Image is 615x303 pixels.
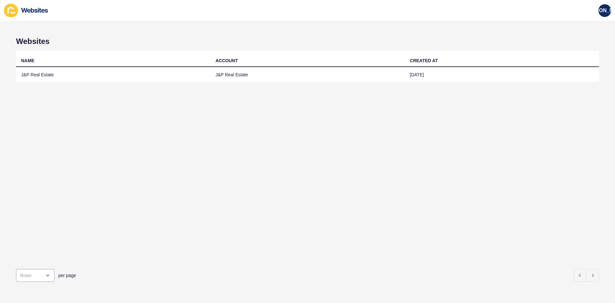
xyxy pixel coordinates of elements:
span: per page [58,272,76,279]
div: open menu [16,269,54,282]
div: ACCOUNT [216,57,238,64]
div: CREATED AT [410,57,438,64]
td: J&P Real Estate [16,67,210,83]
div: NAME [21,57,34,64]
h1: Websites [16,37,599,46]
td: [DATE] [405,67,599,83]
td: J&P Real Estate [210,67,405,83]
